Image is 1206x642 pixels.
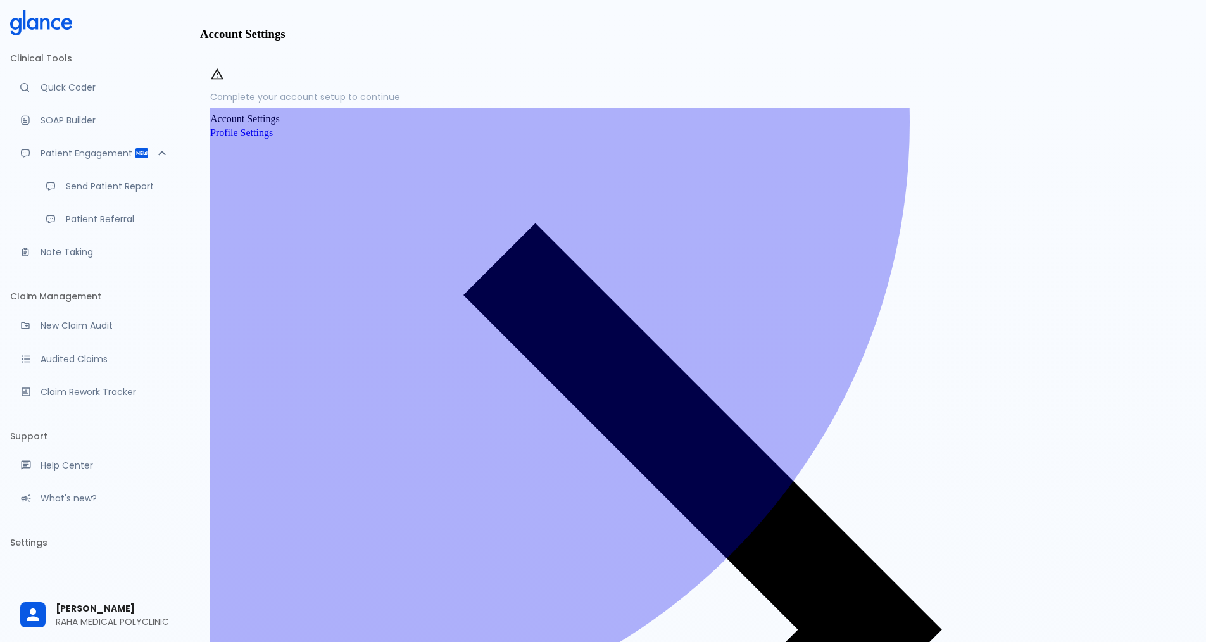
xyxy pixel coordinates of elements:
p: Audited Claims [41,353,170,365]
div: Recent updates and feature releases [10,484,180,512]
a: Monitor progress of claim corrections [10,378,180,406]
li: Account Settings [210,113,1186,125]
div: [PERSON_NAME]RAHA MEDICAL POLYCLINIC [10,593,180,637]
p: Claim Rework Tracker [41,386,170,398]
a: Advanced note-taking [10,238,180,266]
span: [PERSON_NAME] [56,602,170,615]
p: Quick Coder [41,81,170,94]
p: Patient Referral [66,213,170,225]
p: Note Taking [41,246,170,258]
li: Claim Management [10,281,180,312]
a: Send a patient summary [35,172,180,200]
p: New Claim Audit [41,319,170,332]
p: Patient Engagement [41,147,134,160]
a: Receive patient referrals [35,205,180,233]
p: RAHA MEDICAL POLYCLINIC [56,615,170,628]
li: Clinical Tools [10,43,180,73]
h3: Account Settings [200,27,1196,41]
p: Help Center [41,459,170,472]
p: SOAP Builder [41,114,170,127]
a: Get help from our support team [10,451,180,479]
span: Profile Settings [210,127,273,138]
p: Send Patient Report [66,180,170,192]
a: Moramiz: Find ICD10AM codes instantly [10,73,180,101]
p: Complete your account setup to continue [210,91,1186,103]
a: View audited claims [10,345,180,373]
a: Audit a new claim [10,312,180,339]
div: Patient Reports & Referrals [10,139,180,167]
a: Docugen: Compose a clinical documentation in seconds [10,106,180,134]
li: Settings [10,527,180,558]
p: What's new? [41,492,170,505]
li: Support [10,421,180,451]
